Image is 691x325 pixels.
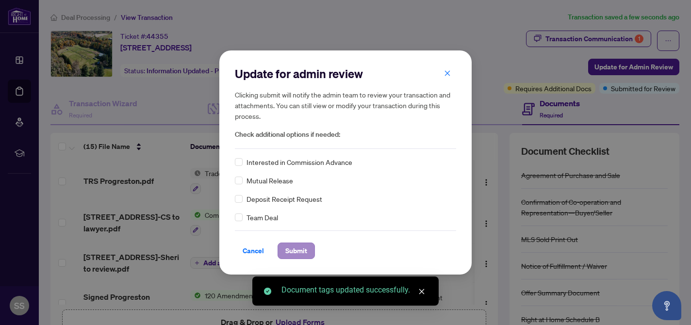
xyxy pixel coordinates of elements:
[416,286,427,297] a: Close
[652,291,681,320] button: Open asap
[235,66,456,81] h2: Update for admin review
[235,89,456,121] h5: Clicking submit will notify the admin team to review your transaction and attachments. You can st...
[281,284,427,296] div: Document tags updated successfully.
[235,243,272,259] button: Cancel
[243,243,264,259] span: Cancel
[247,194,322,204] span: Deposit Receipt Request
[278,243,315,259] button: Submit
[247,175,293,186] span: Mutual Release
[285,243,307,259] span: Submit
[418,288,425,295] span: close
[264,288,271,295] span: check-circle
[235,129,456,140] span: Check additional options if needed:
[247,157,352,167] span: Interested in Commission Advance
[247,212,278,223] span: Team Deal
[444,70,451,77] span: close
